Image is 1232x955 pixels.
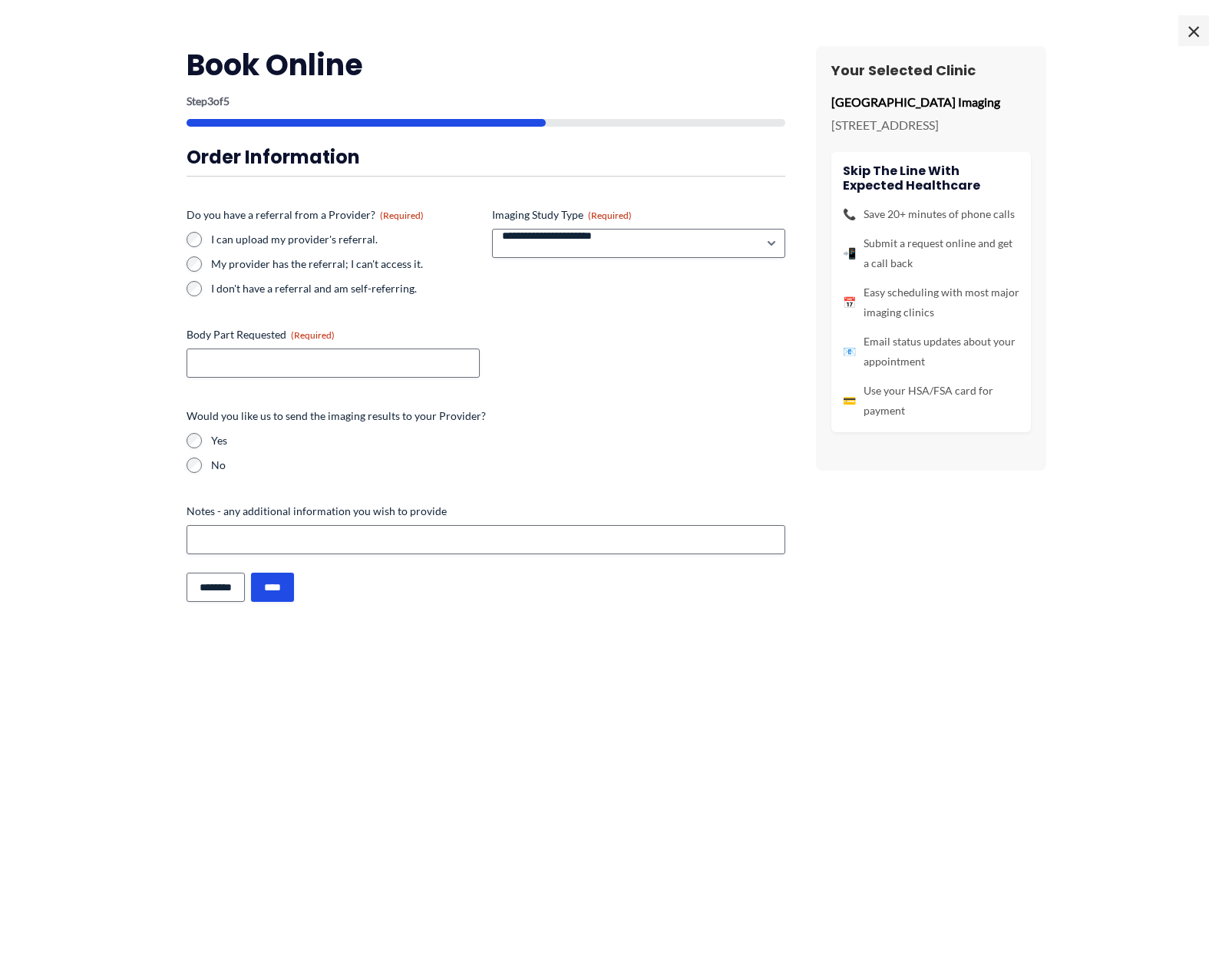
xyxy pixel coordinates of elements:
span: 💳 [843,391,856,411]
p: [STREET_ADDRESS] [831,114,1031,137]
legend: Would you like us to send the imaging results to your Provider? [187,408,486,424]
legend: Do you have a referral from a Provider? [187,207,424,223]
p: [GEOGRAPHIC_DATA] Imaging [831,91,1031,114]
li: Submit a request online and get a call back [843,233,1019,273]
label: I can upload my provider's referral. [211,232,480,247]
li: Email status updates about your appointment [843,332,1019,372]
label: Body Part Requested [187,327,480,342]
li: Save 20+ minutes of phone calls [843,204,1019,224]
label: My provider has the referral; I can't access it. [211,256,480,272]
h2: Book Online [187,46,785,84]
span: 📅 [843,292,856,312]
h4: Skip the line with Expected Healthcare [843,164,1019,193]
span: 5 [223,94,230,107]
li: Use your HSA/FSA card for payment [843,381,1019,421]
p: Step of [187,96,785,107]
label: Imaging Study Type [492,207,785,223]
span: (Required) [380,210,424,221]
span: (Required) [291,329,335,341]
label: I don't have a referral and am self-referring. [211,281,480,296]
h3: Order Information [187,145,785,169]
label: Yes [211,433,785,448]
span: 3 [207,94,213,107]
label: No [211,458,785,473]
span: × [1178,15,1209,46]
span: (Required) [588,210,632,221]
span: 📧 [843,342,856,362]
span: 📲 [843,243,856,263]
span: 📞 [843,204,856,224]
h3: Your Selected Clinic [831,61,1031,79]
label: Notes - any additional information you wish to provide [187,504,785,519]
li: Easy scheduling with most major imaging clinics [843,283,1019,322]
